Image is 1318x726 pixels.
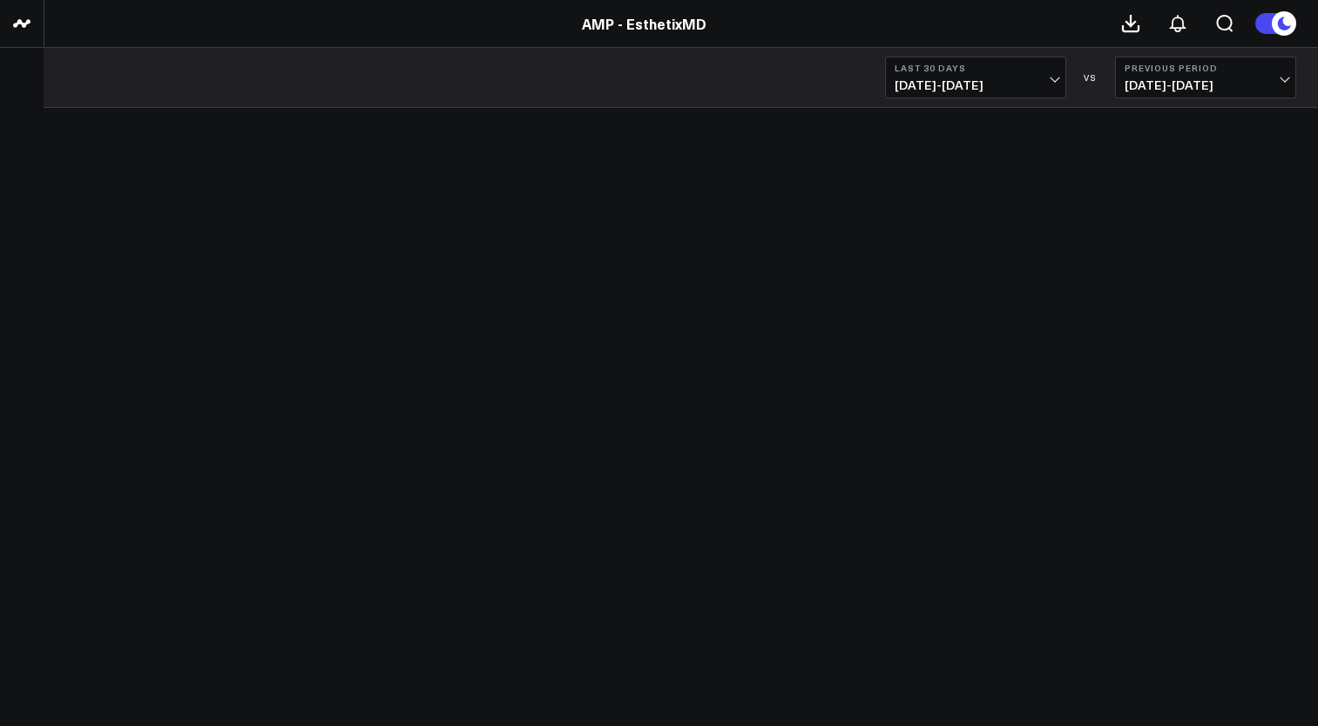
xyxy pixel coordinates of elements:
[582,14,706,33] a: AMP - EsthetixMD
[885,57,1066,98] button: Last 30 Days[DATE]-[DATE]
[1075,72,1106,83] div: VS
[1125,63,1287,73] b: Previous Period
[895,78,1057,92] span: [DATE] - [DATE]
[1115,57,1296,98] button: Previous Period[DATE]-[DATE]
[895,63,1057,73] b: Last 30 Days
[1125,78,1287,92] span: [DATE] - [DATE]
